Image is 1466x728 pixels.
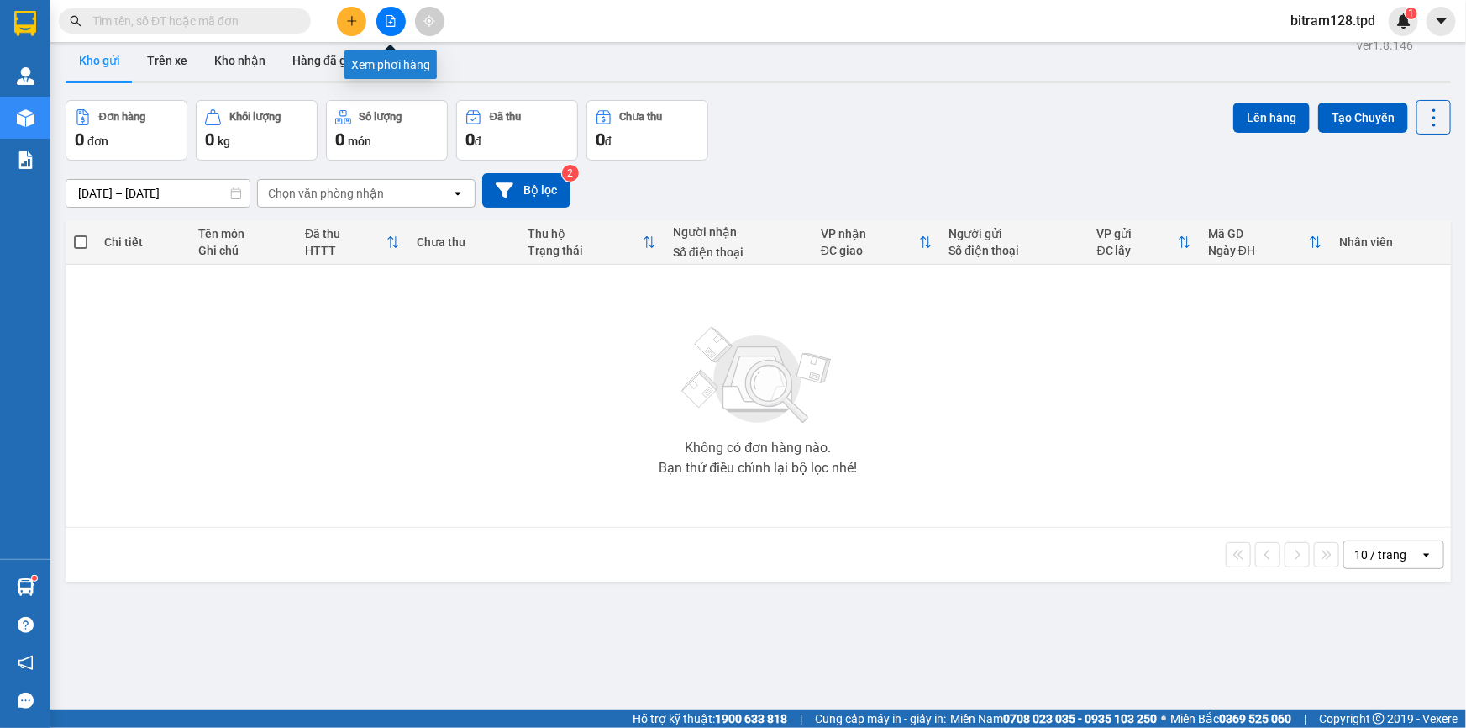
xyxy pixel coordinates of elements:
span: 1 [1408,8,1414,19]
th: Toggle SortBy [297,220,408,265]
span: đơn [87,135,108,148]
button: Đơn hàng0đơn [66,100,187,161]
div: Thu hộ [528,227,643,240]
sup: 1 [32,576,37,581]
div: Bạn thử điều chỉnh lại bộ lọc nhé! [659,462,857,475]
div: ĐC lấy [1097,244,1178,257]
button: Lên hàng [1233,103,1310,133]
img: svg+xml;base64,PHN2ZyBjbGFzcz0ibGlzdC1wbHVnX19zdmciIHhtbG5zPSJodHRwOi8vd3d3LnczLm9yZy8yMDAwL3N2Zy... [674,317,842,435]
button: Tạo Chuyến [1318,103,1408,133]
div: Số điện thoại [673,245,804,259]
span: file-add [385,15,397,27]
span: copyright [1373,713,1385,725]
button: Hàng đã giao [279,40,376,81]
div: VP gửi [1097,227,1178,240]
span: question-circle [18,617,34,633]
div: VP nhận [821,227,919,240]
button: Khối lượng0kg [196,100,318,161]
button: Chưa thu0đ [586,100,708,161]
img: warehouse-icon [17,67,34,85]
button: Đã thu0đ [456,100,578,161]
div: Khối lượng [229,111,281,123]
th: Toggle SortBy [1089,220,1200,265]
img: icon-new-feature [1396,13,1411,29]
button: plus [337,7,366,36]
span: 0 [335,129,344,150]
th: Toggle SortBy [1200,220,1331,265]
div: Chi tiết [104,235,181,249]
span: đ [605,135,612,148]
span: ⚪️ [1161,715,1166,722]
div: Người nhận [673,225,804,239]
button: Kho nhận [201,40,279,81]
span: | [1304,710,1306,728]
span: Cung cấp máy in - giấy in: [815,710,946,728]
div: Mã GD [1208,227,1309,240]
div: Chọn văn phòng nhận [268,185,384,202]
button: Kho gửi [66,40,134,81]
img: warehouse-icon [17,578,34,596]
button: aim [415,7,444,36]
span: aim [423,15,435,27]
span: notification [18,655,34,671]
strong: 0369 525 060 [1219,712,1291,725]
span: Miền Nam [950,710,1157,728]
span: | [800,710,802,728]
div: Đã thu [305,227,386,240]
span: 0 [596,129,605,150]
div: Đã thu [490,111,521,123]
strong: 0708 023 035 - 0935 103 250 [1003,712,1157,725]
button: Bộ lọc [482,173,570,208]
img: solution-icon [17,151,34,169]
span: caret-down [1434,13,1449,29]
svg: open [1420,548,1433,562]
button: file-add [376,7,406,36]
img: warehouse-icon [17,109,34,127]
button: caret-down [1427,7,1456,36]
span: 0 [205,129,214,150]
div: Số lượng [360,111,402,123]
sup: 2 [562,165,579,182]
span: đ [475,135,481,148]
input: Select a date range. [66,180,250,207]
input: Tìm tên, số ĐT hoặc mã đơn [92,12,291,30]
img: logo-vxr [14,11,36,36]
span: 0 [75,129,84,150]
sup: 1 [1406,8,1417,19]
strong: 1900 633 818 [715,712,787,725]
div: Ghi chú [198,244,288,257]
th: Toggle SortBy [812,220,941,265]
svg: open [451,187,465,200]
div: Ngày ĐH [1208,244,1309,257]
div: Không có đơn hàng nào. [685,441,831,455]
span: bitram128.tpd [1277,10,1389,31]
div: ĐC giao [821,244,919,257]
span: món [348,135,371,148]
span: Hỗ trợ kỹ thuật: [633,710,787,728]
button: Số lượng0món [326,100,448,161]
div: Chưa thu [620,111,663,123]
span: message [18,693,34,709]
div: HTTT [305,244,386,257]
div: Đơn hàng [99,111,145,123]
div: 10 / trang [1354,546,1406,563]
div: Trạng thái [528,244,643,257]
div: Người gửi [949,227,1080,240]
span: plus [346,15,358,27]
th: Toggle SortBy [519,220,665,265]
div: Chưa thu [417,235,511,249]
span: 0 [465,129,475,150]
div: Nhân viên [1339,235,1442,249]
span: kg [218,135,230,148]
div: Tên món [198,227,288,240]
div: Số điện thoại [949,244,1080,257]
button: Trên xe [134,40,201,81]
span: search [70,15,81,27]
span: Miền Bắc [1170,710,1291,728]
